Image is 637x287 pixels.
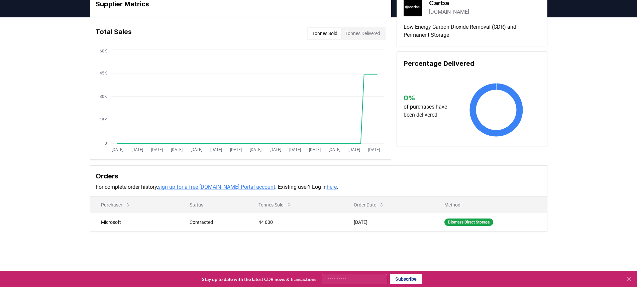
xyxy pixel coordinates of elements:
[158,184,275,190] a: sign up for a free [DOMAIN_NAME] Portal account
[190,147,202,152] tspan: [DATE]
[309,147,320,152] tspan: [DATE]
[190,219,242,226] div: Contracted
[100,118,107,122] tspan: 15K
[230,147,241,152] tspan: [DATE]
[444,219,493,226] div: Biomass Direct Storage
[96,183,542,191] p: For complete order history, . Existing user? Log in .
[404,23,540,39] p: Low Energy Carbon Dioxide Removal (CDR) and Permanent Storage
[404,93,453,103] h3: 0 %
[269,147,281,152] tspan: [DATE]
[289,147,301,152] tspan: [DATE]
[249,147,261,152] tspan: [DATE]
[90,213,179,231] td: Microsoft
[368,147,380,152] tspan: [DATE]
[253,198,297,211] button: Tonnes Sold
[248,213,343,231] td: 44 000
[96,27,132,40] h3: Total Sales
[404,58,540,68] h3: Percentage Delivered
[151,147,163,152] tspan: [DATE]
[131,147,143,152] tspan: [DATE]
[327,184,337,190] a: here
[439,201,542,208] p: Method
[210,147,222,152] tspan: [DATE]
[171,147,182,152] tspan: [DATE]
[341,28,384,39] button: Tonnes Delivered
[184,201,242,208] p: Status
[100,94,107,99] tspan: 30K
[328,147,340,152] tspan: [DATE]
[96,198,136,211] button: Purchaser
[96,171,542,181] h3: Orders
[100,71,107,76] tspan: 45K
[348,198,390,211] button: Order Date
[308,28,341,39] button: Tonnes Sold
[348,147,360,152] tspan: [DATE]
[343,213,434,231] td: [DATE]
[100,49,107,53] tspan: 60K
[429,8,469,16] a: [DOMAIN_NAME]
[105,141,107,146] tspan: 0
[404,103,453,119] p: of purchases have been delivered
[111,147,123,152] tspan: [DATE]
